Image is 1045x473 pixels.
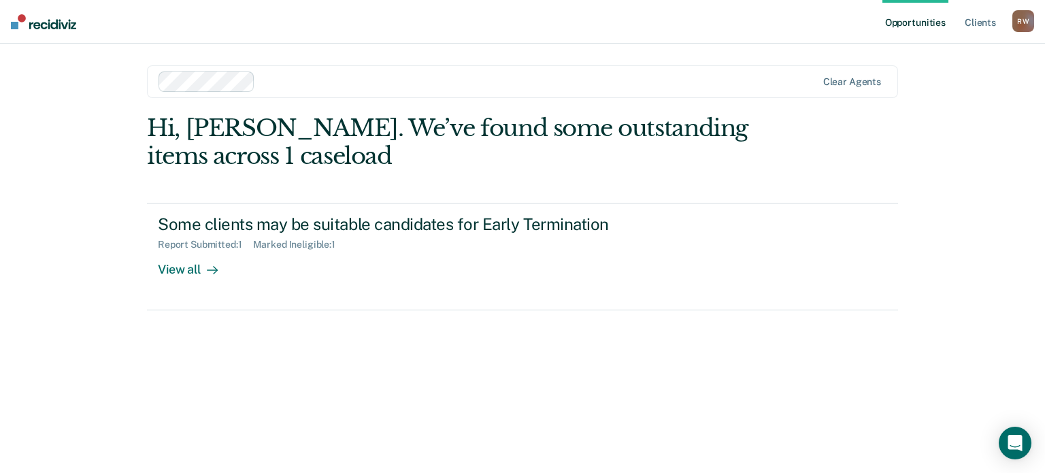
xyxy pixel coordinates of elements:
div: R W [1012,10,1034,32]
div: Hi, [PERSON_NAME]. We’ve found some outstanding items across 1 caseload [147,114,748,170]
div: Open Intercom Messenger [999,427,1031,459]
div: Clear agents [823,76,881,88]
img: Recidiviz [11,14,76,29]
div: Some clients may be suitable candidates for Early Termination [158,214,635,234]
div: Marked Ineligible : 1 [253,239,346,250]
a: Some clients may be suitable candidates for Early TerminationReport Submitted:1Marked Ineligible:... [147,203,898,310]
div: View all [158,250,234,277]
div: Report Submitted : 1 [158,239,253,250]
button: RW [1012,10,1034,32]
